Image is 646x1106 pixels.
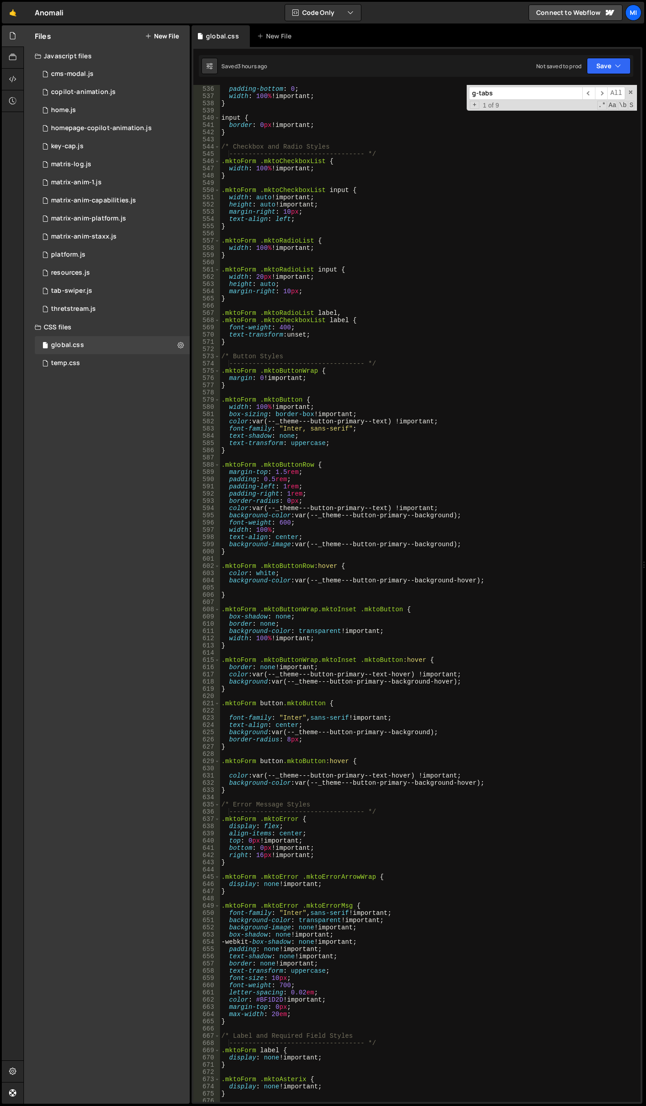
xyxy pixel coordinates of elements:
div: 611 [193,628,220,635]
div: 566 [193,302,220,309]
button: New File [145,33,179,40]
div: 553 [193,208,220,216]
div: 673 [193,1076,220,1083]
div: 15093/42609.js [35,65,190,83]
div: 582 [193,418,220,425]
div: 631 [193,772,220,779]
div: 592 [193,490,220,497]
h2: Files [35,31,51,41]
div: thretstream.js [51,305,96,313]
div: 668 [193,1040,220,1047]
div: tab-swiper.js [51,287,92,295]
button: Save [587,58,631,74]
div: 640 [193,837,220,844]
div: 15093/44705.js [35,264,190,282]
div: 655 [193,946,220,953]
span: Search In Selection [628,101,634,110]
a: Mi [625,5,641,21]
div: 557 [193,237,220,244]
div: Saved [221,62,267,70]
div: 568 [193,317,220,324]
div: 560 [193,259,220,266]
div: 575 [193,367,220,375]
div: 555 [193,223,220,230]
div: 675 [193,1090,220,1097]
div: 573 [193,353,220,360]
div: 609 [193,613,220,620]
div: 632 [193,779,220,787]
div: 656 [193,953,220,960]
div: 624 [193,722,220,729]
div: 15093/44468.js [35,173,190,192]
div: 625 [193,729,220,736]
div: 556 [193,230,220,237]
span: Toggle Replace mode [470,101,479,109]
div: 639 [193,830,220,837]
div: 542 [193,129,220,136]
div: 646 [193,881,220,888]
div: global.css [51,341,84,349]
div: 635 [193,801,220,808]
div: 572 [193,346,220,353]
div: 595 [193,512,220,519]
div: 672 [193,1069,220,1076]
div: key-cap.js [51,142,84,150]
div: 538 [193,100,220,107]
div: 613 [193,642,220,649]
div: New File [257,32,295,41]
span: Whole Word Search [618,101,627,110]
div: 612 [193,635,220,642]
div: 15093/44951.js [35,119,190,137]
span: 1 of 9 [479,102,503,109]
div: 628 [193,750,220,758]
div: 574 [193,360,220,367]
div: 651 [193,917,220,924]
div: copilot-animation.js [51,88,116,96]
div: 561 [193,266,220,273]
div: 597 [193,526,220,534]
input: Search for [469,87,582,100]
div: 627 [193,743,220,750]
div: 545 [193,150,220,158]
div: 587 [193,454,220,461]
div: 645 [193,873,220,881]
div: 15093/44972.js [35,155,190,173]
div: matrix-anim-platform.js [51,215,126,223]
div: 620 [193,693,220,700]
div: 670 [193,1054,220,1061]
div: 544 [193,143,220,150]
div: 551 [193,194,220,201]
div: 663 [193,1003,220,1011]
span: RegExp Search [597,101,607,110]
span: Alt-Enter [607,87,625,100]
div: 615 [193,656,220,664]
div: 576 [193,375,220,382]
div: Anomali [35,7,63,18]
div: 610 [193,620,220,628]
div: 571 [193,338,220,346]
div: 589 [193,469,220,476]
div: 591 [193,483,220,490]
div: 15093/44024.js [35,246,190,264]
div: 621 [193,700,220,707]
div: 584 [193,432,220,440]
div: 617 [193,671,220,678]
div: 604 [193,577,220,584]
div: 650 [193,909,220,917]
div: 547 [193,165,220,172]
div: 15093/44488.js [35,137,190,155]
div: homepage-copilot-animation.js [51,124,152,132]
button: Code Only [285,5,361,21]
div: 596 [193,519,220,526]
a: 🤙 [2,2,24,23]
div: 638 [193,823,220,830]
div: 579 [193,396,220,403]
div: 664 [193,1011,220,1018]
div: 586 [193,447,220,454]
div: 558 [193,244,220,252]
div: 601 [193,555,220,562]
span: CaseSensitive Search [608,101,617,110]
div: 647 [193,888,220,895]
div: 657 [193,960,220,967]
